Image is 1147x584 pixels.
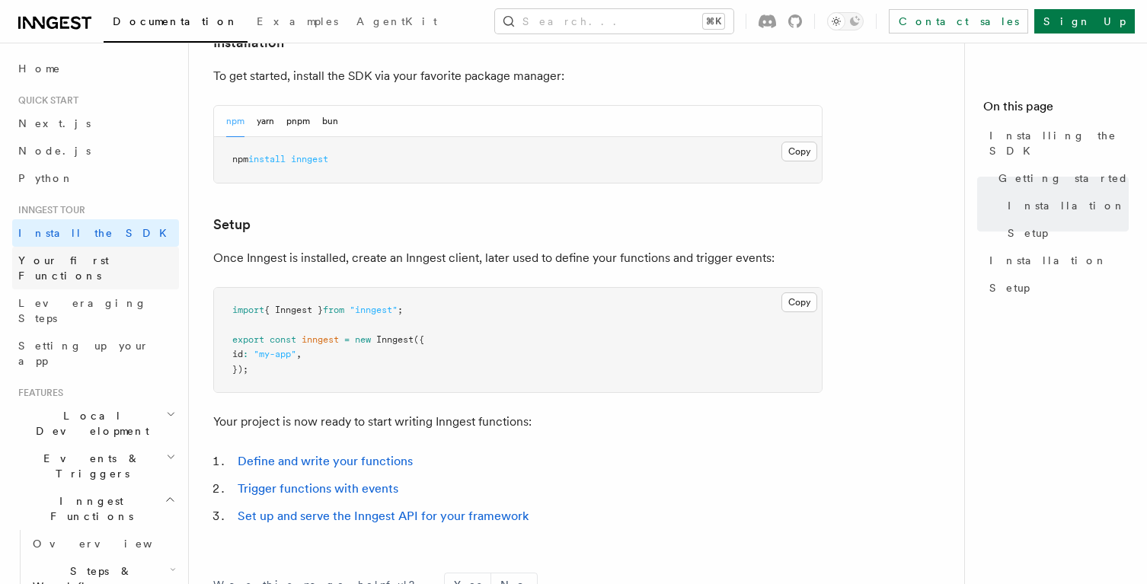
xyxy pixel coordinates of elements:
span: Inngest tour [12,204,85,216]
a: Python [12,164,179,192]
span: Events & Triggers [12,451,166,481]
span: Getting started [998,171,1129,186]
button: Copy [781,142,817,161]
span: Node.js [18,145,91,157]
span: from [323,305,344,315]
a: Setup [213,214,251,235]
a: Set up and serve the Inngest API for your framework [238,509,529,523]
span: ; [398,305,403,315]
button: Local Development [12,402,179,445]
a: Define and write your functions [238,454,413,468]
button: Inngest Functions [12,487,179,530]
span: "inngest" [350,305,398,315]
a: Examples [248,5,347,41]
a: Leveraging Steps [12,289,179,332]
span: : [243,349,248,359]
span: export [232,334,264,345]
span: Next.js [18,117,91,129]
p: Your project is now ready to start writing Inngest functions: [213,411,823,432]
p: To get started, install the SDK via your favorite package manager: [213,65,823,87]
span: install [248,154,286,164]
span: Setting up your app [18,340,149,367]
span: Examples [257,15,338,27]
span: Overview [33,538,190,550]
span: Your first Functions [18,254,109,282]
span: "my-app" [254,349,296,359]
span: Inngest [376,334,414,345]
span: npm [232,154,248,164]
span: { Inngest } [264,305,323,315]
a: Getting started [992,164,1129,192]
span: inngest [291,154,328,164]
a: Next.js [12,110,179,137]
span: Installation [1008,198,1126,213]
button: Toggle dark mode [827,12,864,30]
h4: On this page [983,97,1129,122]
span: const [270,334,296,345]
button: npm [226,106,244,137]
span: , [296,349,302,359]
button: Search...⌘K [495,9,733,34]
a: Installing the SDK [983,122,1129,164]
a: Setting up your app [12,332,179,375]
kbd: ⌘K [703,14,724,29]
a: Sign Up [1034,9,1135,34]
a: AgentKit [347,5,446,41]
span: Inngest Functions [12,493,165,524]
span: Home [18,61,61,76]
span: ({ [414,334,424,345]
span: Python [18,172,74,184]
span: id [232,349,243,359]
span: = [344,334,350,345]
a: Node.js [12,137,179,164]
button: Events & Triggers [12,445,179,487]
a: Home [12,55,179,82]
span: Install the SDK [18,227,176,239]
span: }); [232,364,248,375]
a: Installation [1002,192,1129,219]
a: Setup [983,274,1129,302]
span: new [355,334,371,345]
span: Leveraging Steps [18,297,147,324]
span: AgentKit [356,15,437,27]
a: Your first Functions [12,247,179,289]
button: bun [322,106,338,137]
button: yarn [257,106,274,137]
button: pnpm [286,106,310,137]
span: Features [12,387,63,399]
span: Installation [989,253,1107,268]
a: Setup [1002,219,1129,247]
a: Documentation [104,5,248,43]
span: Setup [1008,225,1048,241]
span: Documentation [113,15,238,27]
a: Trigger functions with events [238,481,398,496]
a: Installation [983,247,1129,274]
span: import [232,305,264,315]
span: Quick start [12,94,78,107]
a: Overview [27,530,179,557]
span: Setup [989,280,1030,295]
p: Once Inngest is installed, create an Inngest client, later used to define your functions and trig... [213,247,823,269]
span: Installing the SDK [989,128,1129,158]
a: Install the SDK [12,219,179,247]
span: Local Development [12,408,166,439]
a: Contact sales [889,9,1028,34]
button: Copy [781,292,817,312]
span: inngest [302,334,339,345]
